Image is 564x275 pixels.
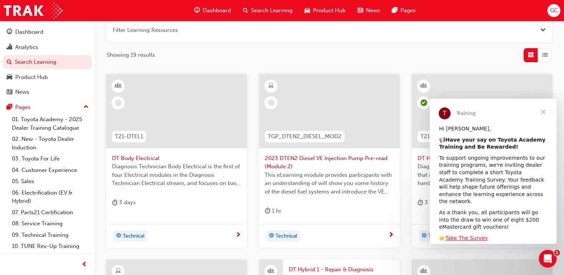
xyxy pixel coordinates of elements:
span: 2023 DTEN2 Diesel VE Injection Pump Pre-read (Module 2) [265,154,394,171]
span: Search Learning [251,6,293,15]
div: Pages [15,103,30,112]
a: 02. New - Toyota Dealer Induction [9,133,92,153]
span: news-icon [7,89,12,96]
span: Dashboard [203,6,231,15]
a: 07. Parts21 Certification [9,207,92,218]
a: search-iconSearch Learning [237,3,299,18]
span: car-icon [304,6,310,15]
span: T21-DTEN3 [420,132,451,141]
span: prev-icon [82,260,87,269]
span: car-icon [7,74,12,81]
span: search-icon [243,6,248,15]
a: 04. Customer Experience [9,165,92,176]
a: 06. Electrification (EV & Hybrid) [9,187,92,207]
span: guage-icon [7,29,12,36]
span: List [542,51,548,59]
iframe: Intercom live chat message [430,99,557,244]
img: Trak [4,2,63,19]
a: 10. TUNE Rev-Up Training [9,241,92,252]
span: pages-icon [7,104,12,111]
span: search-icon [7,59,12,66]
a: T21-DTEN3DT Hybrid SystemsDiagnosis Technician Hybrid Systems is a course that introduces the Tec... [412,74,553,248]
a: pages-iconPages [386,3,422,18]
div: Dashboard [15,28,43,36]
span: Technical [428,232,450,241]
iframe: Intercom live chat [539,250,557,268]
a: 03. Toyota For Life [9,153,92,165]
span: News [366,6,380,15]
div: News [15,88,29,96]
a: T21-DTEL1DT Body ElectricalDiagnosis Technician Body Electrical is the first of four Electrical m... [106,74,247,248]
span: learningRecordVerb_ATTEND-icon [420,99,427,106]
a: Search Learning [3,55,92,69]
div: Analytics [15,43,38,52]
div: 1 hr [265,206,281,216]
button: Open the filter [540,26,546,34]
span: guage-icon [194,6,200,15]
a: Dashboard [3,25,92,39]
span: DT Hybrid 1 - Repair & Diagnosis [289,265,394,274]
a: news-iconNews [352,3,386,18]
span: pages-icon [392,6,398,15]
span: 1 [554,250,560,256]
span: learningResourceType_INSTRUCTOR_LED-icon [421,81,426,91]
a: TGP_DTEN2_DIESEL_MOD22023 DTEN2 Diesel VE Injection Pump Pre-read (Module 2)This eLearning module... [259,74,400,248]
span: Grid [528,51,534,59]
button: DashboardAnalyticsSearch LearningProduct HubNews [3,24,92,100]
span: GC [550,6,558,15]
a: All Pages [9,252,92,264]
a: car-iconProduct Hub [299,3,352,18]
span: news-icon [357,6,363,15]
span: learningResourceType_ELEARNING-icon [268,81,274,91]
span: Technical [123,232,145,241]
span: learningResourceType_INSTRUCTOR_LED-icon [116,81,121,91]
span: up-icon [83,102,89,112]
a: 05. Sales [9,176,92,187]
a: 08. Service Training [9,218,92,229]
span: next-icon [235,232,241,239]
span: chart-icon [7,44,12,51]
button: Pages [3,100,92,114]
span: duration-icon [112,198,118,207]
span: Product Hub [313,6,346,15]
span: next-icon [388,232,394,239]
a: 09. Technical Training [9,229,92,241]
span: target-icon [269,231,274,241]
span: target-icon [422,231,427,241]
span: This eLearning module provides participants with an understanding of will show you some history o... [265,171,394,196]
span: Pages [400,6,416,15]
a: 01. Toyota Academy - 2025 Dealer Training Catalogue [9,114,92,133]
a: guage-iconDashboard [188,3,237,18]
div: 3 days [112,198,136,207]
span: target-icon [116,231,121,241]
span: TGP_DTEN2_DIESEL_MOD2 [268,132,342,141]
span: DT Hybrid Systems [418,154,547,163]
a: Analytics [3,40,92,54]
span: Diagnosis Technician Body Electrical is the first of four Electrical modules in the Diagnosis Tec... [112,162,241,188]
span: duration-icon [265,206,270,216]
div: 3 days [418,198,441,207]
span: T21-DTEL1 [115,132,143,141]
span: learningRecordVerb_NONE-icon [268,99,274,106]
span: Showing 19 results [107,51,155,59]
div: Product Hub [15,73,48,82]
button: GC [547,4,560,17]
span: Technical [276,232,297,241]
span: learningRecordVerb_NONE-icon [115,99,122,106]
span: DT Body Electrical [112,154,241,163]
a: News [3,85,92,99]
span: Diagnosis Technician Hybrid Systems is a course that introduces the Technician to the safe handli... [418,162,547,188]
span: duration-icon [418,198,423,207]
